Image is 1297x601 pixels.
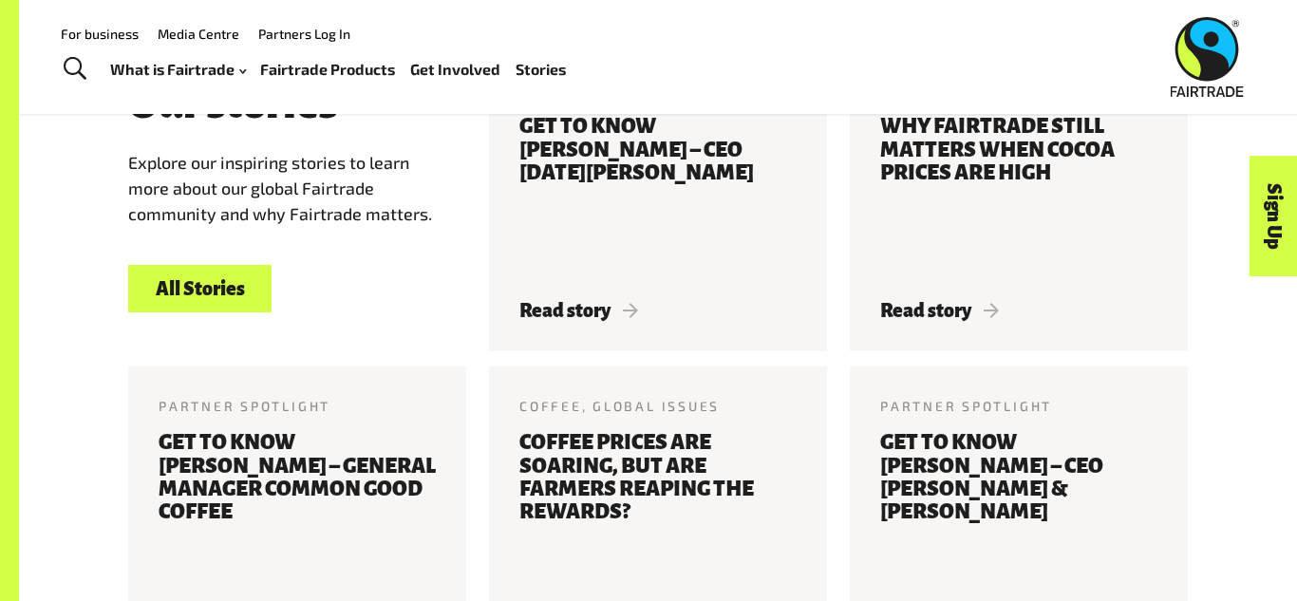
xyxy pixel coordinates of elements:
[516,56,566,84] a: Stories
[519,115,797,276] h3: Get to know [PERSON_NAME] – CEO [DATE][PERSON_NAME]
[880,300,999,321] span: Read story
[260,56,395,84] a: Fairtrade Products
[61,26,139,42] a: For business
[850,49,1188,350] a: Chocolate Why Fairtrade still matters when cocoa prices are high Read story
[519,398,720,414] span: Coffee, Global Issues
[51,46,98,93] a: Toggle Search
[880,398,1052,414] span: Partner Spotlight
[410,56,500,84] a: Get Involved
[519,431,797,592] h3: Coffee prices are soaring, but are farmers reaping the rewards?
[110,56,246,84] a: What is Fairtrade
[158,26,239,42] a: Media Centre
[1171,17,1244,97] img: Fairtrade Australia New Zealand logo
[128,150,443,226] p: Explore our inspiring stories to learn more about our global Fairtrade community and why Fairtrad...
[489,49,827,350] a: Partner Spotlight Get to know [PERSON_NAME] – CEO [DATE][PERSON_NAME] Read story
[880,431,1157,592] h3: Get to know [PERSON_NAME] – CEO [PERSON_NAME] & [PERSON_NAME]
[519,300,638,321] span: Read story
[159,398,330,414] span: Partner Spotlight
[159,431,436,592] h3: Get to know [PERSON_NAME] – General Manager Common Good Coffee
[128,265,272,313] a: All Stories
[880,115,1157,276] h3: Why Fairtrade still matters when cocoa prices are high
[258,26,350,42] a: Partners Log In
